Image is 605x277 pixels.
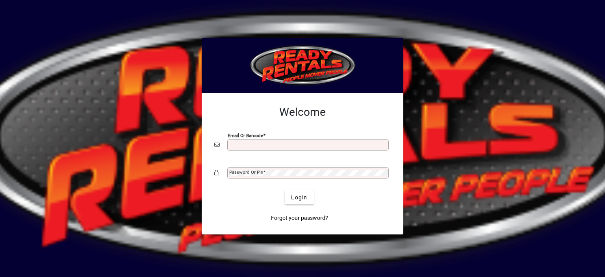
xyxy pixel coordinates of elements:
[291,193,307,202] span: Login
[285,190,314,204] button: Login
[268,211,331,225] a: Forgot your password?
[228,133,263,138] mat-label: Email or Barcode
[229,169,263,175] mat-label: Password or Pin
[214,106,391,119] h2: Welcome
[271,214,328,222] span: Forgot your password?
